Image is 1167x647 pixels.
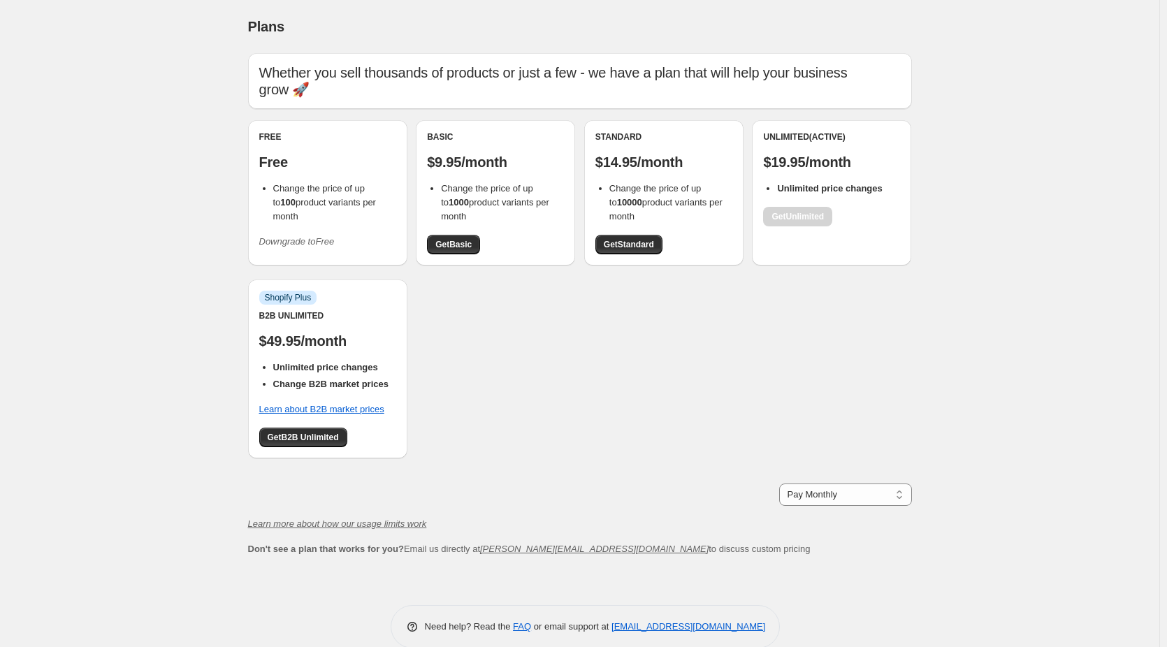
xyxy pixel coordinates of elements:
[531,621,611,632] span: or email support at
[427,131,564,143] div: Basic
[273,379,389,389] b: Change B2B market prices
[604,239,654,250] span: Get Standard
[259,154,396,170] p: Free
[273,362,378,372] b: Unlimited price changes
[777,183,882,194] b: Unlimited price changes
[259,236,335,247] i: Downgrade to Free
[427,235,480,254] a: GetBasic
[259,333,396,349] p: $49.95/month
[617,197,642,208] b: 10000
[273,183,376,221] span: Change the price of up to product variants per month
[609,183,723,221] span: Change the price of up to product variants per month
[427,154,564,170] p: $9.95/month
[259,404,384,414] a: Learn about B2B market prices
[259,428,347,447] a: GetB2B Unlimited
[280,197,296,208] b: 100
[595,235,662,254] a: GetStandard
[268,432,339,443] span: Get B2B Unlimited
[513,621,531,632] a: FAQ
[449,197,469,208] b: 1000
[425,621,514,632] span: Need help? Read the
[480,544,709,554] a: [PERSON_NAME][EMAIL_ADDRESS][DOMAIN_NAME]
[248,544,404,554] b: Don't see a plan that works for you?
[259,131,396,143] div: Free
[251,231,343,253] button: Downgrade toFree
[248,19,284,34] span: Plans
[265,292,312,303] span: Shopify Plus
[763,131,900,143] div: Unlimited (Active)
[595,154,732,170] p: $14.95/month
[248,518,427,529] a: Learn more about how our usage limits work
[441,183,549,221] span: Change the price of up to product variants per month
[259,310,396,321] div: B2B Unlimited
[435,239,472,250] span: Get Basic
[595,131,732,143] div: Standard
[248,544,811,554] span: Email us directly at to discuss custom pricing
[763,154,900,170] p: $19.95/month
[611,621,765,632] a: [EMAIL_ADDRESS][DOMAIN_NAME]
[259,64,901,98] p: Whether you sell thousands of products or just a few - we have a plan that will help your busines...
